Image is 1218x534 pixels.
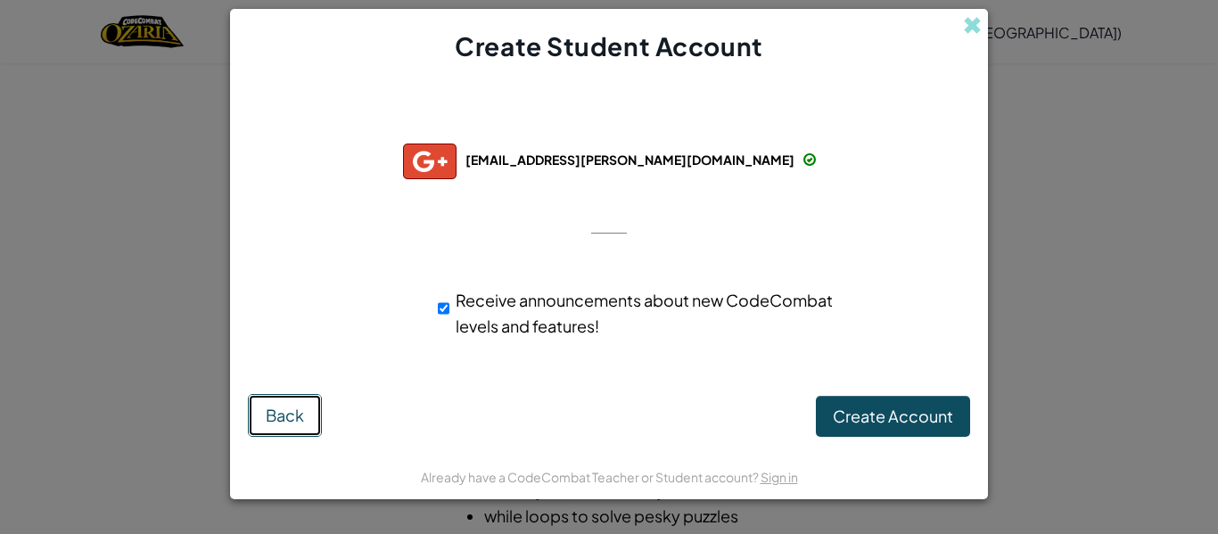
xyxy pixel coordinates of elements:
[833,406,953,426] span: Create Account
[438,291,449,326] input: Receive announcements about new CodeCombat levels and features!
[816,396,970,437] button: Create Account
[761,469,798,485] a: Sign in
[456,290,833,336] span: Receive announcements about new CodeCombat levels and features!
[421,469,761,485] span: Already have a CodeCombat Teacher or Student account?
[403,144,457,179] img: gplus_small.png
[455,30,762,62] span: Create Student Account
[248,394,322,437] button: Back
[465,152,794,168] span: [EMAIL_ADDRESS][PERSON_NAME][DOMAIN_NAME]
[463,111,754,131] span: Successfully connected with:
[266,405,304,425] span: Back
